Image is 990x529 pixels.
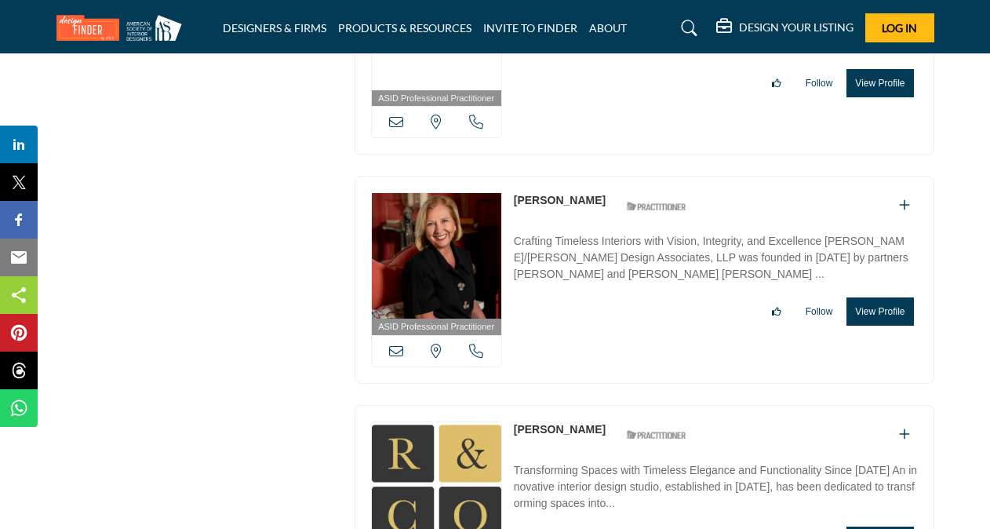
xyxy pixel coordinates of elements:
[338,21,471,35] a: PRODUCTS & RESOURCES
[514,421,606,438] p: Suzanne Barnes
[372,193,501,335] a: ASID Professional Practitioner
[739,20,854,35] h5: DESIGN YOUR LISTING
[514,462,918,515] p: Transforming Spaces with Timeless Elegance and Functionality Since [DATE] An innovative interior ...
[795,298,843,325] button: Follow
[621,196,691,216] img: ASID Qualified Practitioners Badge Icon
[621,425,691,445] img: ASID Qualified Practitioners Badge Icon
[882,21,917,35] span: Log In
[514,453,918,515] a: Transforming Spaces with Timeless Elegance and Functionality Since [DATE] An innovative interior ...
[899,428,910,441] a: Add To List
[846,297,913,326] button: View Profile
[899,199,910,212] a: Add To List
[514,423,606,436] a: [PERSON_NAME]
[378,92,494,105] span: ASID Professional Practitioner
[589,21,627,35] a: ABOUT
[514,233,918,286] p: Crafting Timeless Interiors with Vision, Integrity, and Excellence [PERSON_NAME]/[PERSON_NAME] De...
[514,194,606,206] a: [PERSON_NAME]
[762,298,792,325] button: Like listing
[56,15,190,41] img: Site Logo
[514,192,606,209] p: Sarah Eilers
[846,69,913,97] button: View Profile
[514,224,918,286] a: Crafting Timeless Interiors with Vision, Integrity, and Excellence [PERSON_NAME]/[PERSON_NAME] De...
[372,193,501,319] img: Sarah Eilers
[865,13,934,42] button: Log In
[223,21,326,35] a: DESIGNERS & FIRMS
[483,21,577,35] a: INVITE TO FINDER
[666,16,708,41] a: Search
[716,19,854,38] div: DESIGN YOUR LISTING
[762,70,792,97] button: Like listing
[795,70,843,97] button: Follow
[378,320,494,334] span: ASID Professional Practitioner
